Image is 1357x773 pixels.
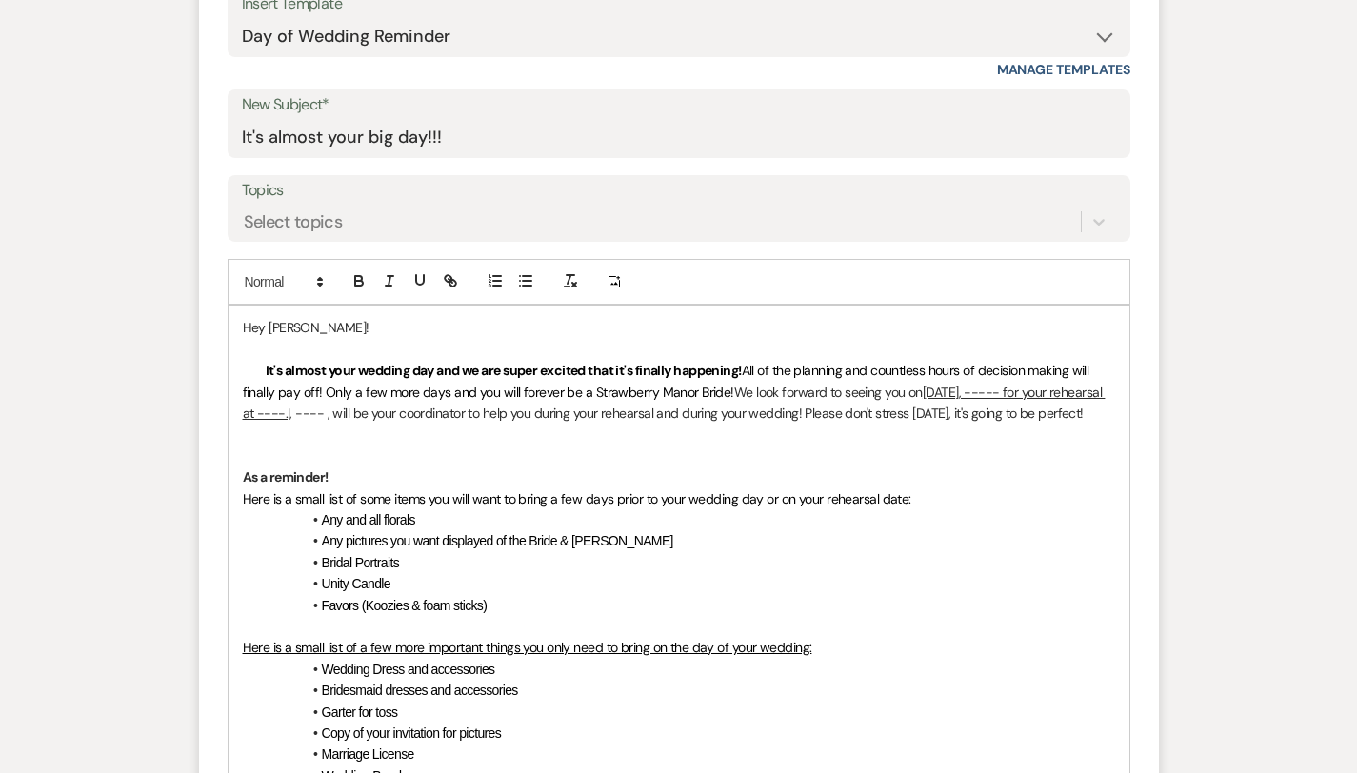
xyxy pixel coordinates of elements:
span: All of the planning and countless hours of decision making will finally pay off! Only a few more ... [243,362,1092,400]
a: Manage Templates [997,61,1130,78]
span: Favors (Koozies & foam sticks) [322,598,488,613]
label: New Subject* [242,91,1116,119]
span: Bridal Portraits [322,555,400,570]
p: Hey [PERSON_NAME]! [243,317,1115,338]
span: Copy of your invitation for pictures [322,725,502,741]
strong: It's almost your wedding day and we are super excited that it's finally happening! [266,362,742,379]
div: Select topics [244,209,343,235]
p: We look forward to seeing you on I, ---- , will be your coordinator to help you during your rehea... [243,360,1115,424]
label: Topics [242,177,1116,205]
u: Here is a small list of some items you will want to bring a few days prior to your wedding day or... [243,490,911,507]
span: Bridesmaid dresses and accessories [322,683,518,698]
span: Garter for toss [322,704,398,720]
span: Marriage License [322,746,414,762]
strong: As a reminder! [243,468,329,486]
u: Here is a small list of a few more important things you only need to bring on the day of your wed... [243,639,812,656]
span: Wedding Dress and accessories [322,662,495,677]
span: Unity Candle [322,576,390,591]
span: Any and all florals [322,512,415,527]
span: Any pictures you want displayed of the Bride & [PERSON_NAME] [322,533,673,548]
